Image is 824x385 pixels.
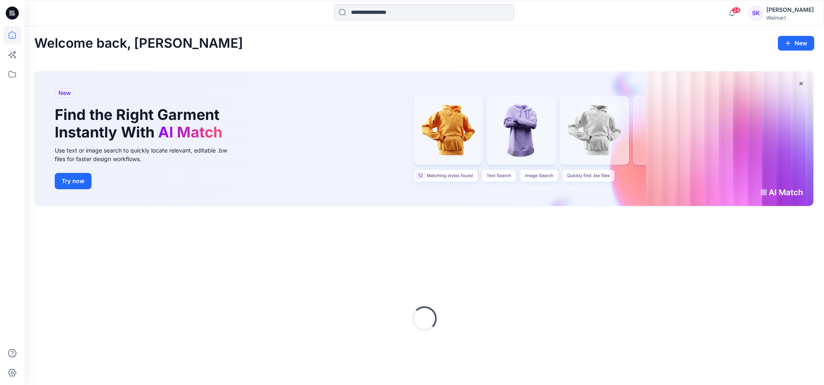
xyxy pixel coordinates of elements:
[748,6,763,20] div: SK
[766,5,814,15] div: [PERSON_NAME]
[732,7,741,13] span: 24
[58,88,71,98] span: New
[55,146,239,163] div: Use text or image search to quickly locate relevant, editable .bw files for faster design workflows.
[55,173,92,189] button: Try now
[55,106,226,141] h1: Find the Right Garment Instantly With
[778,36,814,51] button: New
[158,123,222,141] span: AI Match
[34,36,243,51] h2: Welcome back, [PERSON_NAME]
[766,15,814,21] div: Walmart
